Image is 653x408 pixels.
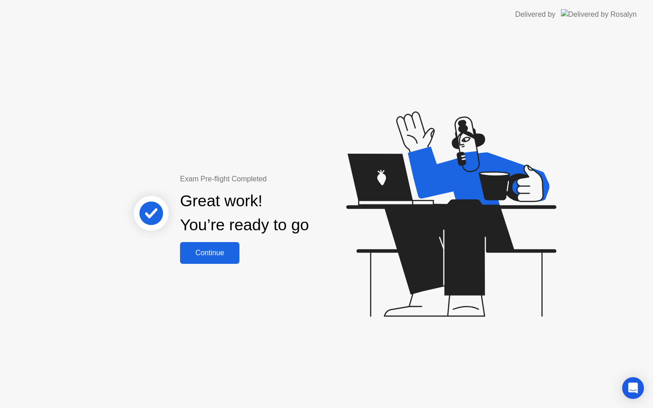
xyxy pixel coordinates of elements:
div: Open Intercom Messenger [622,377,644,399]
div: Exam Pre-flight Completed [180,174,367,185]
button: Continue [180,242,239,264]
div: Delivered by [515,9,556,20]
img: Delivered by Rosalyn [561,9,637,19]
div: Continue [183,249,237,257]
div: Great work! You’re ready to go [180,189,309,237]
